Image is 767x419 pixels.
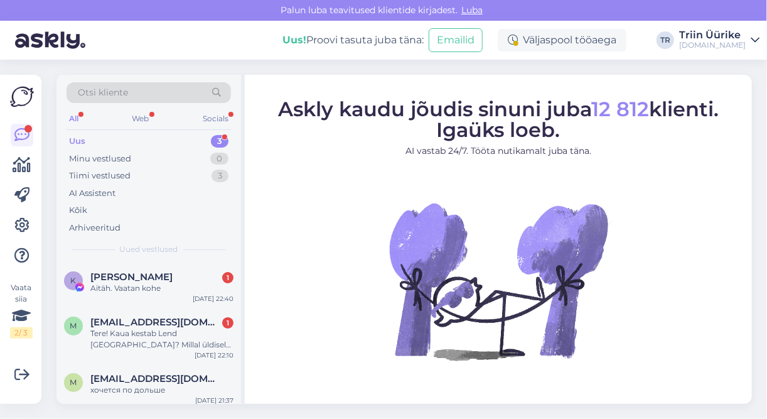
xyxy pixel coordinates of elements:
[200,111,231,127] div: Socials
[282,33,424,48] div: Proovi tasuta juba täna:
[69,153,131,165] div: Minu vestlused
[69,222,121,234] div: Arhiveeritud
[222,317,233,329] div: 1
[69,204,87,217] div: Kõik
[222,272,233,283] div: 1
[78,86,128,99] span: Otsi kliente
[10,282,33,339] div: Vaata siia
[282,34,306,46] b: Uus!
[211,135,228,148] div: 3
[679,40,746,50] div: [DOMAIN_NAME]
[90,271,173,283] span: Kadri Raudsepp
[10,85,34,109] img: Askly Logo
[210,153,228,165] div: 0
[69,135,85,148] div: Uus
[90,328,233,351] div: Tere! Kaua kestab Lend [GEOGRAPHIC_DATA]? Millal üldiselt saabutakse sihtkohta? Reisi teisel päev...
[67,111,81,127] div: All
[10,327,33,339] div: 2 / 3
[458,4,486,16] span: Luba
[90,373,221,384] span: markkron00@list.ru
[195,396,233,405] div: [DATE] 21:37
[90,283,233,294] div: Aitäh. Vaatan kohe
[679,30,746,40] div: Triin Üürike
[278,97,719,142] span: Askly kaudu jõudis sinuni juba klienti. Igaüks loeb.
[70,321,77,330] span: M
[90,317,221,328] span: Markerikeik@gmail.com
[679,30,759,50] a: Triin Üürike[DOMAIN_NAME]
[278,144,719,158] p: AI vastab 24/7. Tööta nutikamalt juba täna.
[212,170,228,182] div: 3
[195,351,233,360] div: [DATE] 22:10
[90,384,233,396] div: хочется по дольше
[70,378,77,387] span: m
[657,31,674,49] div: TR
[193,294,233,303] div: [DATE] 22:40
[71,276,77,285] span: K
[120,244,178,255] span: Uued vestlused
[591,97,649,121] span: 12 812
[429,28,483,52] button: Emailid
[69,187,115,200] div: AI Assistent
[385,168,611,394] img: No Chat active
[130,111,152,127] div: Web
[69,170,131,182] div: Tiimi vestlused
[498,29,626,52] div: Väljaspool tööaega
